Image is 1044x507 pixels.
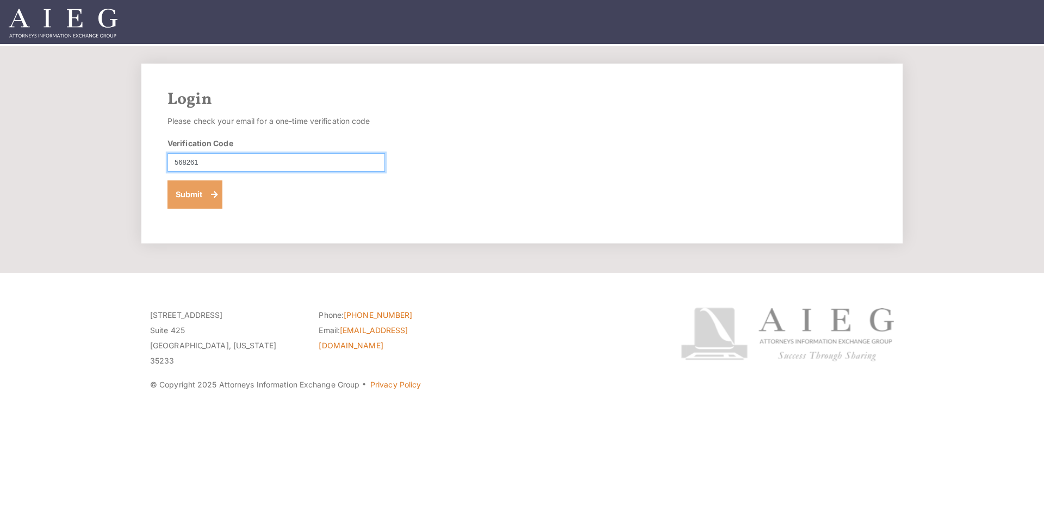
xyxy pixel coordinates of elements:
img: Attorneys Information Exchange Group logo [681,308,894,361]
a: Privacy Policy [370,380,421,389]
p: © Copyright 2025 Attorneys Information Exchange Group [150,377,640,392]
label: Verification Code [167,137,233,149]
span: · [362,384,366,390]
a: [EMAIL_ADDRESS][DOMAIN_NAME] [319,326,408,350]
a: [PHONE_NUMBER] [344,310,412,320]
li: Phone: [319,308,471,323]
p: Please check your email for a one-time verification code [167,114,385,129]
button: Submit [167,180,222,209]
img: Attorneys Information Exchange Group [9,9,117,37]
li: Email: [319,323,471,353]
p: [STREET_ADDRESS] Suite 425 [GEOGRAPHIC_DATA], [US_STATE] 35233 [150,308,302,368]
h2: Login [167,90,877,109]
